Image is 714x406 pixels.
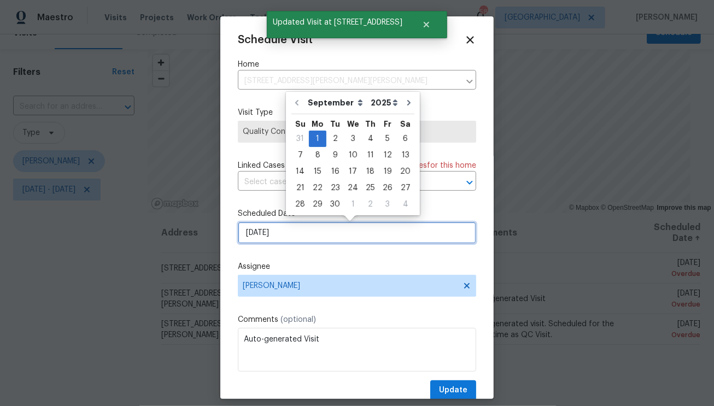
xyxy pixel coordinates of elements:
button: Go to next month [401,92,417,114]
div: 6 [396,131,414,146]
div: 16 [326,164,344,179]
label: Assignee [238,261,476,272]
select: Month [305,95,368,111]
div: Sun Sep 14 2025 [291,163,309,180]
div: Wed Sep 03 2025 [344,131,362,147]
input: Enter in an address [238,73,460,90]
abbr: Sunday [295,120,306,128]
div: Tue Sep 09 2025 [326,147,344,163]
div: 23 [326,180,344,196]
input: M/D/YYYY [238,222,476,244]
div: Fri Sep 05 2025 [379,131,396,147]
label: Scheduled Date [238,208,476,219]
div: 31 [291,131,309,146]
abbr: Monday [312,120,324,128]
button: Close [408,14,444,36]
div: 1 [309,131,326,146]
div: Sat Oct 04 2025 [396,196,414,213]
div: 10 [344,148,362,163]
div: Thu Sep 18 2025 [362,163,379,180]
abbr: Tuesday [330,120,340,128]
div: 5 [379,131,396,146]
div: Thu Sep 04 2025 [362,131,379,147]
div: 28 [291,197,309,212]
div: 30 [326,197,344,212]
span: Schedule Visit [238,34,313,45]
div: Sat Sep 13 2025 [396,147,414,163]
div: Tue Sep 30 2025 [326,196,344,213]
abbr: Friday [384,120,391,128]
div: 17 [344,164,362,179]
span: Quality Control [243,126,471,137]
div: 4 [396,197,414,212]
button: Update [430,380,476,401]
div: 2 [326,131,344,146]
span: Linked Cases [238,160,285,171]
textarea: Auto-generated Visit [238,328,476,372]
span: (optional) [280,316,316,323]
div: Tue Sep 16 2025 [326,163,344,180]
div: Sat Sep 27 2025 [396,180,414,196]
span: Update [439,384,467,397]
input: Select cases [238,174,446,191]
select: Year [368,95,401,111]
div: 8 [309,148,326,163]
div: Sun Sep 28 2025 [291,196,309,213]
div: Wed Oct 01 2025 [344,196,362,213]
div: Sat Sep 20 2025 [396,163,414,180]
div: Mon Sep 22 2025 [309,180,326,196]
div: Fri Oct 03 2025 [379,196,396,213]
div: Sun Sep 21 2025 [291,180,309,196]
div: Fri Sep 19 2025 [379,163,396,180]
div: Thu Oct 02 2025 [362,196,379,213]
button: Open [462,175,477,190]
div: 22 [309,180,326,196]
button: Go to previous month [289,92,305,114]
div: Mon Sep 01 2025 [309,131,326,147]
div: Mon Sep 08 2025 [309,147,326,163]
abbr: Thursday [365,120,376,128]
label: Visit Type [238,107,476,118]
div: 27 [396,180,414,196]
div: 29 [309,197,326,212]
div: Wed Sep 10 2025 [344,147,362,163]
div: Tue Sep 23 2025 [326,180,344,196]
div: Sat Sep 06 2025 [396,131,414,147]
label: Home [238,59,476,70]
div: Fri Sep 26 2025 [379,180,396,196]
div: 2 [362,197,379,212]
span: [PERSON_NAME] [243,281,457,290]
div: 20 [396,164,414,179]
div: Wed Sep 17 2025 [344,163,362,180]
span: Updated Visit at [STREET_ADDRESS] [267,11,408,34]
div: 9 [326,148,344,163]
div: 1 [344,197,362,212]
div: Thu Sep 11 2025 [362,147,379,163]
div: Mon Sep 15 2025 [309,163,326,180]
div: 3 [379,197,396,212]
div: 7 [291,148,309,163]
div: 18 [362,164,379,179]
div: 25 [362,180,379,196]
div: Sun Sep 07 2025 [291,147,309,163]
div: 4 [362,131,379,146]
div: 13 [396,148,414,163]
abbr: Wednesday [347,120,359,128]
div: 24 [344,180,362,196]
label: Comments [238,314,476,325]
div: Tue Sep 02 2025 [326,131,344,147]
div: Sun Aug 31 2025 [291,131,309,147]
abbr: Saturday [400,120,411,128]
div: 12 [379,148,396,163]
span: There are case s for this home [367,160,476,171]
div: Thu Sep 25 2025 [362,180,379,196]
span: Close [464,34,476,46]
div: 11 [362,148,379,163]
div: 3 [344,131,362,146]
div: Mon Sep 29 2025 [309,196,326,213]
div: 14 [291,164,309,179]
div: 15 [309,164,326,179]
div: 19 [379,164,396,179]
div: 26 [379,180,396,196]
div: Wed Sep 24 2025 [344,180,362,196]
